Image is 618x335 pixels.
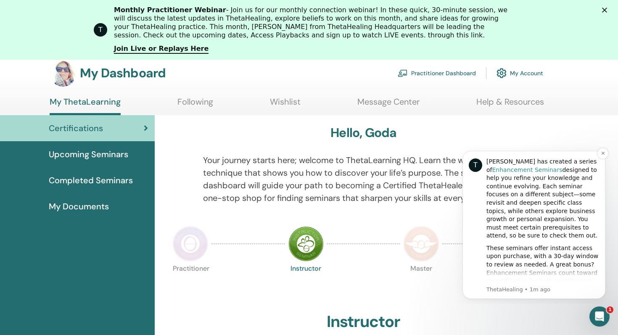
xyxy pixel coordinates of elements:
div: Profile image for ThetaHealing [94,23,107,37]
a: Message Center [357,97,420,113]
a: My Account [497,64,543,82]
p: Your journey starts here; welcome to ThetaLearning HQ. Learn the world-renowned technique that sh... [203,154,524,204]
div: - Join us for our monthly connection webinar! In these quick, 30-minute session, we will discuss ... [114,6,511,40]
p: Master [404,265,439,301]
p: Practitioner [173,265,208,301]
iframe: Intercom live chat [589,306,610,327]
span: Certifications [49,122,103,135]
a: Following [177,97,213,113]
h2: Instructor [327,312,400,332]
img: cog.svg [497,66,507,80]
iframe: Intercom notifications message [450,143,618,304]
div: Close [602,8,610,13]
span: Upcoming Seminars [49,148,128,161]
img: Practitioner [173,226,208,261]
img: chalkboard-teacher.svg [398,69,408,77]
span: My Documents [49,200,109,213]
a: My ThetaLearning [50,97,121,115]
h3: My Dashboard [80,66,166,81]
img: default.jpg [50,60,77,87]
p: Instructor [288,265,324,301]
a: Join Live or Replays Here [114,45,209,54]
img: Master [404,226,439,261]
a: Help & Resources [476,97,544,113]
b: Monthly Practitioner Webinar [114,6,226,14]
a: Wishlist [270,97,301,113]
h3: Hello, Goda [330,125,396,140]
img: Instructor [288,226,324,261]
span: Completed Seminars [49,174,133,187]
span: 1 [607,306,613,313]
a: Practitioner Dashboard [398,64,476,82]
